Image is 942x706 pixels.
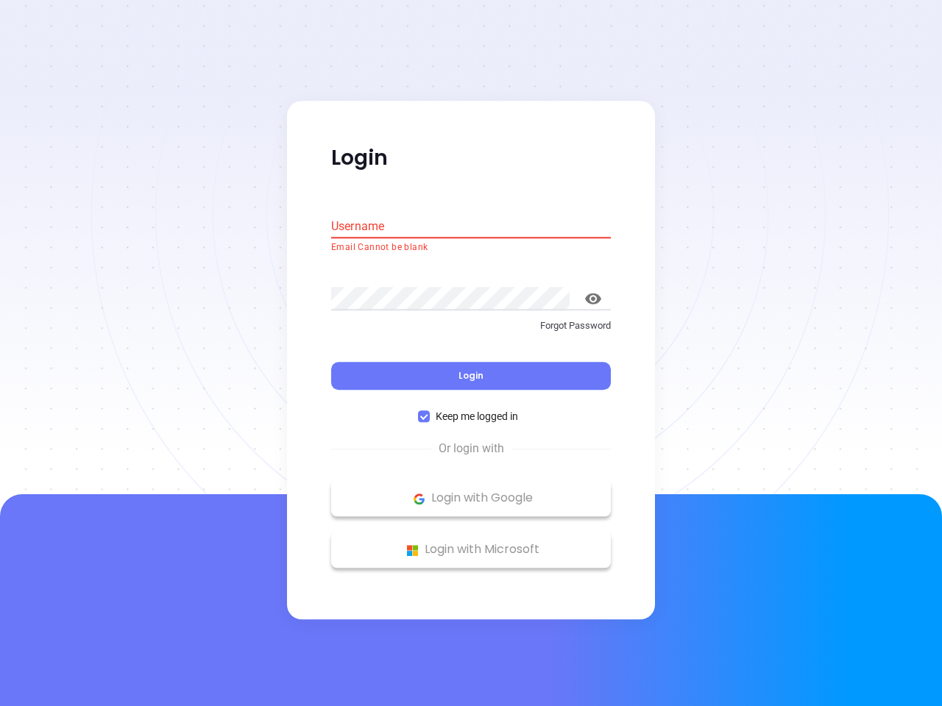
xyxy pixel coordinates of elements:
button: Login [331,363,611,391]
button: toggle password visibility [576,281,611,316]
button: Microsoft Logo Login with Microsoft [331,532,611,568]
p: Login with Microsoft [339,539,603,561]
span: Keep me logged in [430,409,524,425]
p: Login with Google [339,488,603,510]
img: Google Logo [410,490,428,508]
span: Or login with [431,441,511,458]
img: Microsoft Logo [403,541,422,560]
a: Forgot Password [331,318,611,345]
p: Login [331,145,611,171]
p: Email Cannot be blank [331,240,611,255]
p: Forgot Password [331,318,611,333]
button: Google Logo Login with Google [331,480,611,517]
span: Login [458,370,484,382]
